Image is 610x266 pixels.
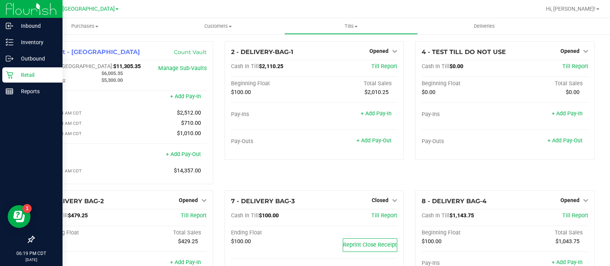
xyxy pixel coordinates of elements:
span: Cash In Till [231,63,259,70]
div: Pay-Outs [40,152,123,159]
inline-svg: Outbound [6,55,13,62]
p: Inventory [13,38,59,47]
div: Total Sales [505,80,588,87]
a: + Add Pay-In [170,93,201,100]
a: Manage Sub-Vaults [158,65,207,72]
span: 1 - Vault - [GEOGRAPHIC_DATA] [40,48,140,56]
a: Customers [151,18,284,34]
span: Closed [372,197,388,203]
span: 4 - TEST TILL DO NOT USE [422,48,506,56]
p: Outbound [13,54,59,63]
span: $0.00 [422,89,435,96]
span: $1,143.75 [449,212,474,219]
span: $2,512.00 [177,110,201,116]
span: 2 - DELIVERY-BAG-1 [231,48,293,56]
div: Beginning Float [422,80,505,87]
p: Inbound [13,21,59,30]
iframe: Resource center [8,205,30,228]
span: Customers [152,23,284,30]
div: Total Sales [505,229,588,236]
span: $100.00 [231,238,251,245]
span: $0.00 [566,89,579,96]
a: Purchases [18,18,151,34]
span: $479.25 [68,212,88,219]
span: 6 - DELIVERY BAG-2 [40,198,104,205]
span: $2,010.25 [364,89,388,96]
a: + Add Pay-Out [166,151,201,158]
a: + Add Pay-Out [547,137,583,144]
a: Till Report [371,63,397,70]
inline-svg: Inbound [6,22,13,30]
a: Deliveries [418,18,551,34]
div: Total Sales [314,80,397,87]
span: $5,300.00 [101,77,123,83]
div: Pay-Ins [231,111,314,118]
button: Reprint Close Receipt [343,238,397,252]
span: Opened [369,48,388,54]
span: $1,010.00 [177,130,201,137]
div: Ending Float [231,229,314,236]
span: Tills [285,23,417,30]
a: Till Report [371,212,397,219]
a: Till Report [562,63,588,70]
span: Opened [560,197,579,203]
span: $100.00 [231,89,251,96]
a: + Add Pay-In [170,259,201,266]
span: Cash In Till [422,212,449,219]
span: $100.00 [259,212,279,219]
span: $0.00 [449,63,463,70]
iframe: Resource center unread badge [22,204,32,213]
div: Pay-Outs [231,138,314,145]
inline-svg: Reports [6,88,13,95]
span: Purchases [18,23,151,30]
span: $14,357.00 [174,167,201,174]
span: $100.00 [422,238,441,245]
p: 06:19 PM CDT [3,250,59,257]
span: Opened [179,197,198,203]
span: Hi, [PERSON_NAME]! [546,6,596,12]
span: $429.25 [178,238,198,245]
span: $710.00 [181,120,201,126]
a: Till Report [181,212,207,219]
p: Reports [13,87,59,96]
div: Total Sales [123,229,206,236]
span: Reprint Close Receipt [343,242,397,248]
div: Pay-Outs [422,138,505,145]
div: Beginning Float [231,80,314,87]
a: Till Report [562,212,588,219]
a: + Add Pay-In [361,110,392,117]
div: Beginning Float [422,229,505,236]
a: + Add Pay-Out [356,137,392,144]
p: [DATE] [3,257,59,263]
span: Cash In Till [422,63,449,70]
div: Pay-Ins [40,94,123,101]
span: 8 - DELIVERY BAG-4 [422,198,486,205]
div: Pay-Ins [422,111,505,118]
inline-svg: Retail [6,71,13,79]
a: + Add Pay-In [552,110,583,117]
span: $2,110.25 [259,63,283,70]
a: Count Vault [174,49,207,56]
div: Beginning Float [40,229,123,236]
span: $11,305.35 [113,63,141,70]
span: 7 - DELIVERY BAG-3 [231,198,295,205]
span: Deliveries [464,23,505,30]
inline-svg: Inventory [6,38,13,46]
span: $6,005.35 [101,70,123,76]
span: Opened [560,48,579,54]
span: Cash In Till [231,212,259,219]
p: Retail [13,70,59,80]
span: Cash In [GEOGRAPHIC_DATA]: [40,63,113,70]
span: $1,043.75 [555,238,579,245]
a: + Add Pay-In [552,259,583,266]
span: TX Austin [GEOGRAPHIC_DATA] [37,6,115,12]
a: Tills [284,18,417,34]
